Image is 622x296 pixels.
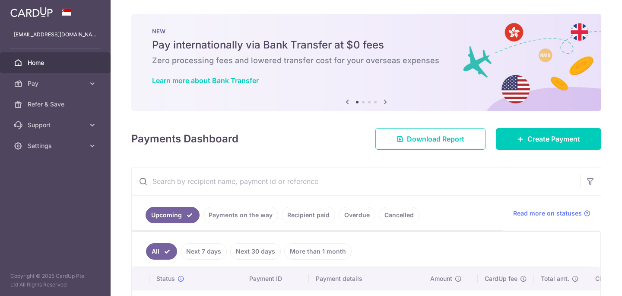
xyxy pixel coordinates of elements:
[28,58,85,67] span: Home
[242,267,309,290] th: Payment ID
[28,100,85,109] span: Refer & Save
[152,38,581,52] h5: Pay internationally via Bank Transfer at $0 fees
[156,274,175,283] span: Status
[496,128,601,150] a: Create Payment
[430,274,452,283] span: Amount
[146,207,200,223] a: Upcoming
[339,207,375,223] a: Overdue
[513,209,590,218] a: Read more on statuses
[131,131,238,147] h4: Payments Dashboard
[181,243,227,260] a: Next 7 days
[131,14,601,111] img: Bank transfer banner
[230,243,281,260] a: Next 30 days
[309,267,423,290] th: Payment details
[282,207,335,223] a: Recipient paid
[28,142,85,150] span: Settings
[152,55,581,66] h6: Zero processing fees and lowered transfer cost for your overseas expenses
[132,167,580,195] input: Search by recipient name, payment id or reference
[284,243,352,260] a: More than 1 month
[28,121,85,129] span: Support
[152,76,259,85] a: Learn more about Bank Transfer
[513,209,582,218] span: Read more on statuses
[28,79,85,88] span: Pay
[10,7,53,17] img: CardUp
[152,28,581,35] p: NEW
[379,207,419,223] a: Cancelled
[485,274,517,283] span: CardUp fee
[541,274,569,283] span: Total amt.
[146,243,177,260] a: All
[527,134,580,144] span: Create Payment
[407,134,464,144] span: Download Report
[14,30,97,39] p: [EMAIL_ADDRESS][DOMAIN_NAME]
[375,128,486,150] a: Download Report
[203,207,278,223] a: Payments on the way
